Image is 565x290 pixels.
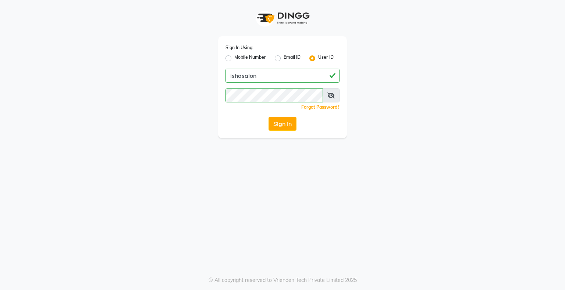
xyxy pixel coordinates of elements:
[234,54,266,63] label: Mobile Number
[225,88,323,102] input: Username
[318,54,334,63] label: User ID
[253,7,312,29] img: logo1.svg
[301,104,340,110] a: Forgot Password?
[225,44,253,51] label: Sign In Using:
[284,54,301,63] label: Email ID
[269,117,296,131] button: Sign In
[225,69,340,83] input: Username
